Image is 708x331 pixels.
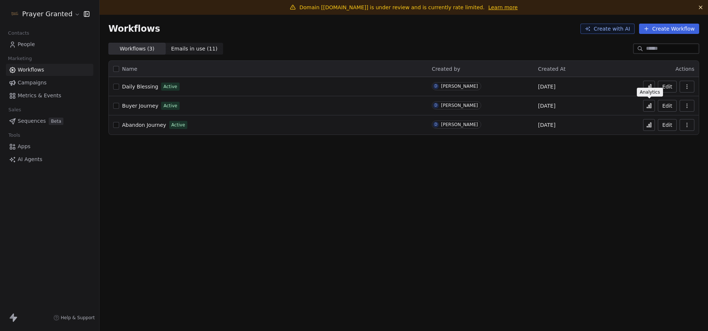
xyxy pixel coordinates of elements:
span: Contacts [5,28,32,39]
span: Prayer Granted [22,9,73,19]
span: Created At [538,66,566,72]
span: Domain [[DOMAIN_NAME]] is under review and is currently rate limited. [299,4,485,10]
span: Apps [18,143,31,150]
span: [DATE] [538,102,555,109]
span: Created by [432,66,460,72]
span: Beta [49,118,63,125]
a: Daily Blessing [122,83,158,90]
span: Help & Support [61,315,95,321]
div: D [434,83,437,89]
a: Apps [6,140,93,153]
span: Daily Blessing [122,84,158,90]
span: Active [163,83,177,90]
span: [DATE] [538,121,555,129]
button: Prayer Granted [9,8,79,20]
button: Create Workflow [639,24,699,34]
span: Actions [676,66,694,72]
span: Metrics & Events [18,92,61,100]
a: Workflows [6,64,93,76]
span: Buyer Journey [122,103,158,109]
span: AI Agents [18,156,42,163]
a: Metrics & Events [6,90,93,102]
button: Edit [658,81,677,93]
a: People [6,38,93,50]
span: Name [122,65,137,73]
a: Buyer Journey [122,102,158,109]
span: Tools [5,130,23,141]
a: Learn more [488,4,518,11]
span: Abandon Journey [122,122,166,128]
span: Sequences [18,117,46,125]
button: Create with AI [580,24,635,34]
span: Active [163,102,177,109]
span: Marketing [5,53,35,64]
div: D [434,102,437,108]
span: Campaigns [18,79,46,87]
a: AI Agents [6,153,93,165]
div: [PERSON_NAME] [441,103,478,108]
div: [PERSON_NAME] [441,122,478,127]
div: [PERSON_NAME] [441,84,478,89]
span: Sales [5,104,24,115]
span: Workflows [108,24,160,34]
button: Edit [658,100,677,112]
span: Emails in use ( 11 ) [171,45,218,53]
a: Campaigns [6,77,93,89]
span: Workflows [18,66,44,74]
button: Edit [658,119,677,131]
span: Active [171,122,185,128]
a: Help & Support [53,315,95,321]
p: Analytics [640,89,660,95]
span: [DATE] [538,83,555,90]
img: FB-Logo.png [10,10,19,18]
a: SequencesBeta [6,115,93,127]
div: D [434,122,437,128]
span: People [18,41,35,48]
a: Abandon Journey [122,121,166,129]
